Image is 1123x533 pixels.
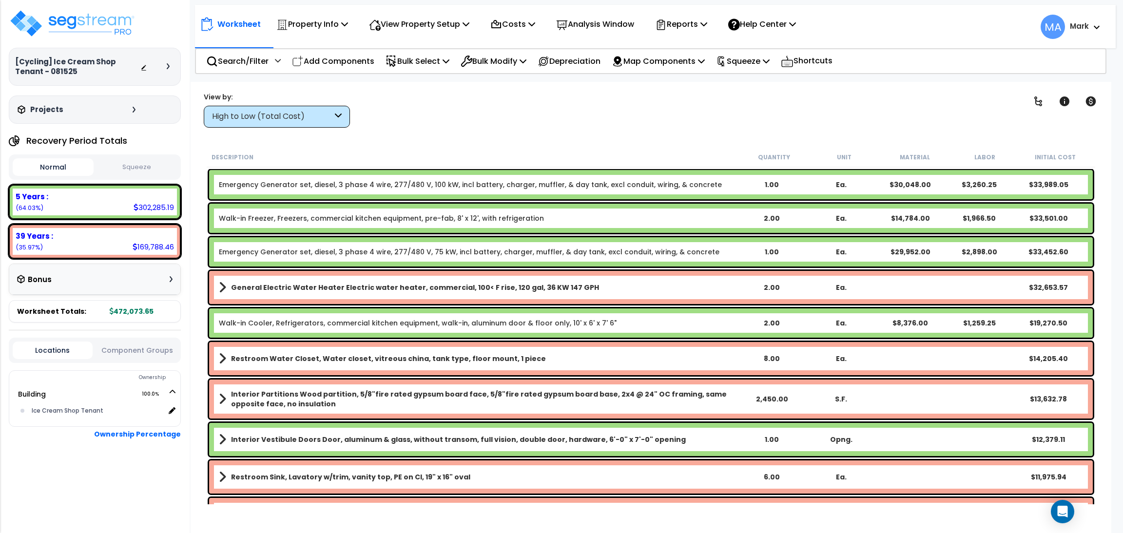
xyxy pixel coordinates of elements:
[1014,213,1083,223] div: $33,501.00
[16,243,43,251] small: (35.97%)
[806,283,875,292] div: Ea.
[219,180,722,190] a: Individual Item
[737,394,807,404] div: 2,450.00
[899,153,929,161] small: Material
[142,388,168,400] span: 100.0%
[212,153,253,161] small: Description
[728,18,796,31] p: Help Center
[13,342,93,359] button: Locations
[1014,394,1083,404] div: $13,632.78
[1014,283,1083,292] div: $32,653.57
[30,105,63,114] h3: Projects
[1014,472,1083,482] div: $11,975.94
[287,50,380,73] div: Add Components
[219,470,737,484] a: Assembly Title
[806,180,875,190] div: Ea.
[945,180,1014,190] div: $3,260.25
[16,191,48,202] b: 5 Years :
[875,180,945,190] div: $30,048.00
[716,55,770,68] p: Squeeze
[737,180,807,190] div: 1.00
[490,18,535,31] p: Costs
[1014,318,1083,328] div: $19,270.50
[1070,21,1089,31] b: Mark
[219,247,719,257] a: Individual Item
[219,389,737,409] a: Assembly Title
[292,55,374,68] p: Add Components
[532,50,606,73] div: Depreciation
[231,435,686,444] b: Interior Vestibule Doors Door, aluminum & glass, without transom, full vision, double door, hardw...
[134,202,174,212] div: 302,285.19
[1051,500,1074,523] div: Open Intercom Messenger
[758,153,790,161] small: Quantity
[15,57,140,76] h3: [Cycling] Ice Cream Shop Tenant - 081525
[737,435,807,444] div: 1.00
[806,213,875,223] div: Ea.
[1035,153,1076,161] small: Initial Cost
[806,318,875,328] div: Ea.
[1014,247,1083,257] div: $33,452.60
[1014,180,1083,190] div: $33,989.05
[612,55,705,68] p: Map Components
[737,283,807,292] div: 2.00
[212,111,332,122] div: High to Low (Total Cost)
[219,352,737,365] a: Assembly Title
[204,92,350,102] div: View by:
[231,283,599,292] b: General Electric Water Heater Electric water heater, commercial, 100< F rise, 120 gal, 36 KW 147 GPH
[945,318,1014,328] div: $1,259.25
[737,472,807,482] div: 6.00
[26,136,127,146] h4: Recovery Period Totals
[775,49,838,73] div: Shortcuts
[231,472,470,482] b: Restroom Sink, Lavatory w/trim, vanity top, PE on CI, 19" x 16" oval
[29,405,165,417] div: Ice Cream Shop Tenant
[806,354,875,363] div: Ea.
[1041,15,1065,39] span: MA
[9,9,136,38] img: logo_pro_r.png
[737,213,807,223] div: 2.00
[369,18,469,31] p: View Property Setup
[538,55,600,68] p: Depreciation
[837,153,852,161] small: Unit
[219,281,737,294] a: Assembly Title
[217,18,261,31] p: Worksheet
[806,472,875,482] div: Ea.
[945,247,1014,257] div: $2,898.00
[655,18,707,31] p: Reports
[974,153,995,161] small: Labor
[556,18,634,31] p: Analysis Window
[386,55,449,68] p: Bulk Select
[737,354,807,363] div: 8.00
[17,306,86,316] span: Worksheet Totals:
[875,247,945,257] div: $29,952.00
[875,318,945,328] div: $8,376.00
[16,204,43,212] small: (64.03%)
[806,247,875,257] div: Ea.
[29,372,180,383] div: Ownership
[16,231,53,241] b: 39 Years :
[461,55,526,68] p: Bulk Modify
[96,159,177,176] button: Squeeze
[945,213,1014,223] div: $1,966.50
[219,318,617,328] a: Individual Item
[94,429,181,439] b: Ownership Percentage
[737,247,807,257] div: 1.00
[110,306,154,316] b: 472,073.65
[806,435,875,444] div: Opng.
[18,389,46,399] a: Building 100.0%
[231,389,737,409] b: Interior Partitions Wood partition, 5/8"fire rated gypsum board face, 5/8"fire rated gypsum board...
[737,318,807,328] div: 2.00
[133,242,174,252] div: 169,788.46
[806,394,875,404] div: S.F.
[231,354,546,363] b: Restroom Water Closet, Water closet, vitreous china, tank type, floor mount, 1 piece
[875,213,945,223] div: $14,784.00
[13,158,94,176] button: Normal
[781,54,833,68] p: Shortcuts
[28,276,52,284] h3: Bonus
[97,345,177,356] button: Component Groups
[219,433,737,446] a: Assembly Title
[206,55,269,68] p: Search/Filter
[219,213,544,223] a: Individual Item
[276,18,348,31] p: Property Info
[1014,354,1083,363] div: $14,205.40
[1014,435,1083,444] div: $12,379.11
